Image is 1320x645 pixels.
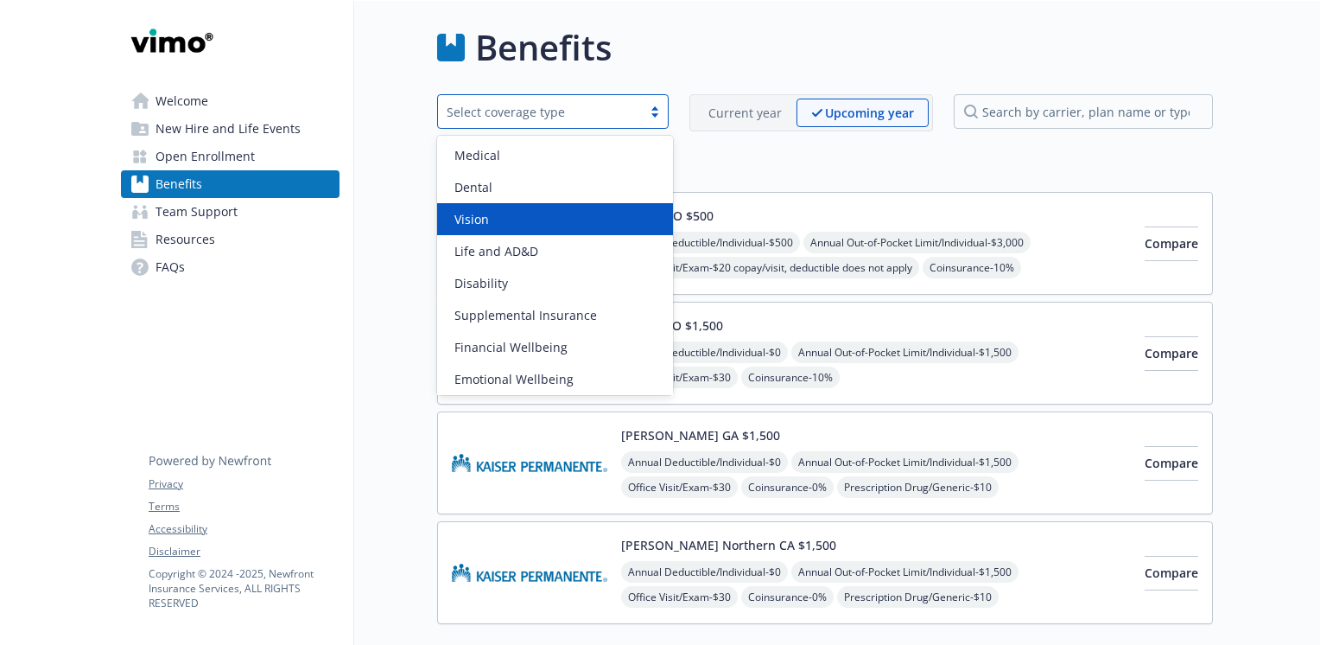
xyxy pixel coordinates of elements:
[454,178,492,196] span: Dental
[454,242,538,260] span: Life and AD&D
[454,370,574,388] span: Emotional Wellbeing
[1145,227,1198,261] button: Compare
[825,104,914,122] p: Upcoming year
[149,521,339,537] a: Accessibility
[791,451,1019,473] span: Annual Out-of-Pocket Limit/Individual - $1,500
[149,476,339,492] a: Privacy
[621,561,788,583] span: Annual Deductible/Individual - $0
[791,561,1019,583] span: Annual Out-of-Pocket Limit/Individual - $1,500
[475,22,612,73] h1: Benefits
[447,103,633,121] div: Select coverage type
[621,342,788,363] span: Annual Deductible/Individual - $0
[121,87,340,115] a: Welcome
[923,257,1021,278] span: Coinsurance - 10%
[155,143,255,170] span: Open Enrollment
[837,476,999,498] span: Prescription Drug/Generic - $10
[121,253,340,281] a: FAQs
[954,94,1213,129] input: search by carrier, plan name or type
[741,476,834,498] span: Coinsurance - 0%
[454,210,489,228] span: Vision
[621,367,738,388] span: Office Visit/Exam - $30
[452,536,607,610] img: Kaiser Permanente Insurance Company carrier logo
[1145,336,1198,371] button: Compare
[621,426,780,444] button: [PERSON_NAME] GA $1,500
[155,226,215,253] span: Resources
[803,232,1031,253] span: Annual Out-of-Pocket Limit/Individual - $3,000
[837,586,999,608] span: Prescription Drug/Generic - $10
[1145,455,1198,471] span: Compare
[621,232,800,253] span: Annual Deductible/Individual - $500
[155,170,202,198] span: Benefits
[452,426,607,500] img: Kaiser Permanente Insurance Company carrier logo
[149,544,339,559] a: Disclaimer
[741,367,840,388] span: Coinsurance - 10%
[121,226,340,253] a: Resources
[1145,565,1198,581] span: Compare
[155,253,185,281] span: FAQs
[437,152,1213,178] h2: Medical
[1145,556,1198,591] button: Compare
[1145,446,1198,481] button: Compare
[621,451,788,473] span: Annual Deductible/Individual - $0
[621,536,836,554] button: [PERSON_NAME] Northern CA $1,500
[621,257,919,278] span: Office Visit/Exam - $20 copay/visit, deductible does not apply
[121,115,340,143] a: New Hire and Life Events
[155,87,208,115] span: Welcome
[454,274,508,292] span: Disability
[121,198,340,226] a: Team Support
[621,586,738,608] span: Office Visit/Exam - $30
[621,476,738,498] span: Office Visit/Exam - $30
[1145,235,1198,252] span: Compare
[155,115,301,143] span: New Hire and Life Events
[454,306,597,324] span: Supplemental Insurance
[149,566,339,610] p: Copyright © 2024 - 2025 , Newfront Insurance Services, ALL RIGHTS RESERVED
[741,586,834,608] span: Coinsurance - 0%
[1145,345,1198,361] span: Compare
[791,342,1019,363] span: Annual Out-of-Pocket Limit/Individual - $1,500
[121,170,340,198] a: Benefits
[454,146,500,164] span: Medical
[149,499,339,514] a: Terms
[121,143,340,170] a: Open Enrollment
[454,338,568,356] span: Financial Wellbeing
[708,104,782,122] p: Current year
[155,198,238,226] span: Team Support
